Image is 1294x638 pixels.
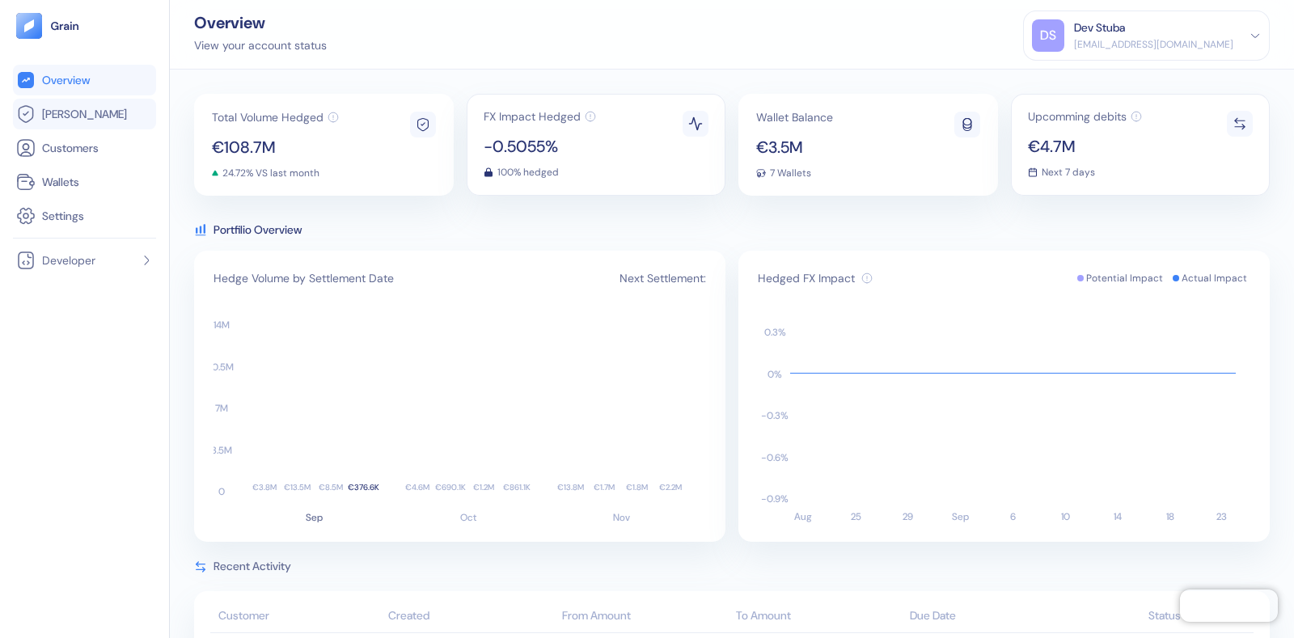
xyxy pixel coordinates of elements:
text: 3.5M [211,444,232,457]
text: Nov [613,511,630,524]
th: Created [384,601,558,633]
th: From Amount [558,601,732,633]
a: Customers [16,138,153,158]
span: 24.72% VS last month [222,168,319,178]
th: Due Date [906,601,1080,633]
div: Overview [194,15,327,31]
span: Actual Impact [1182,272,1247,285]
text: €1.7M [594,482,615,492]
span: Settings [42,208,84,224]
iframe: Chatra live chat [1180,589,1278,622]
span: Portfilio Overview [214,222,302,238]
span: Developer [42,252,95,268]
text: €3.8M [252,482,277,492]
span: [PERSON_NAME] [42,106,127,122]
span: Total Volume Hedged [212,112,323,123]
div: DS [1032,19,1064,52]
text: Sep [952,510,969,523]
span: €3.5M [756,139,833,155]
span: 7 Wallets [770,168,811,178]
text: 23 [1216,510,1227,523]
text: 7M [215,402,228,415]
span: €4.7M [1028,138,1142,154]
span: 100% hedged [497,167,559,177]
span: Wallet Balance [756,112,833,123]
span: Wallets [42,174,79,190]
text: 6 [1010,510,1016,523]
text: 10.5M [209,361,234,374]
th: To Amount [732,601,906,633]
text: 0 [218,485,225,498]
text: -0.9 % [761,492,789,505]
span: €108.7M [212,139,339,155]
span: Upcomming debits [1028,111,1127,122]
text: -0.3 % [761,409,789,422]
text: €13.8M [557,482,584,492]
span: -0.5055% [484,138,596,154]
a: [PERSON_NAME] [16,104,153,124]
div: Dev Stuba [1074,19,1125,36]
text: €8.5M [319,482,343,492]
text: 14 [1114,510,1122,523]
th: Customer [210,601,384,633]
text: Aug [794,510,812,523]
a: Overview [16,70,153,90]
text: €13.5M [284,482,311,492]
text: €690.1K [435,482,466,492]
img: logo-tablet-V2.svg [16,13,42,39]
text: €376.6K [348,482,379,492]
text: €861.1K [503,482,531,492]
text: 0.3 % [764,326,786,339]
img: logo [50,20,80,32]
div: [EMAIL_ADDRESS][DOMAIN_NAME] [1074,37,1233,52]
text: 25 [851,510,861,523]
text: €1.2M [473,482,494,492]
span: Recent Activity [214,558,291,575]
span: Customers [42,140,99,156]
text: 18 [1166,510,1174,523]
a: Settings [16,206,153,226]
text: -0.6 % [761,451,789,464]
span: Next 7 days [1042,167,1095,177]
a: Wallets [16,172,153,192]
text: €4.6M [405,482,429,492]
span: Hedged FX Impact [758,270,855,286]
text: Sep [306,511,323,524]
text: 0 % [768,368,782,381]
div: Status [1084,607,1245,624]
text: Oct [460,511,477,524]
div: View your account status [194,37,327,54]
span: Next Settlement: [620,270,706,286]
span: Overview [42,72,90,88]
span: Hedge Volume by Settlement Date [214,270,394,286]
text: 10 [1061,510,1070,523]
text: €2.2M [659,482,682,492]
text: €1.8M [626,482,648,492]
span: FX Impact Hedged [484,111,581,122]
span: Potential Impact [1086,272,1163,285]
text: 14M [214,319,230,332]
text: 29 [903,510,913,523]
